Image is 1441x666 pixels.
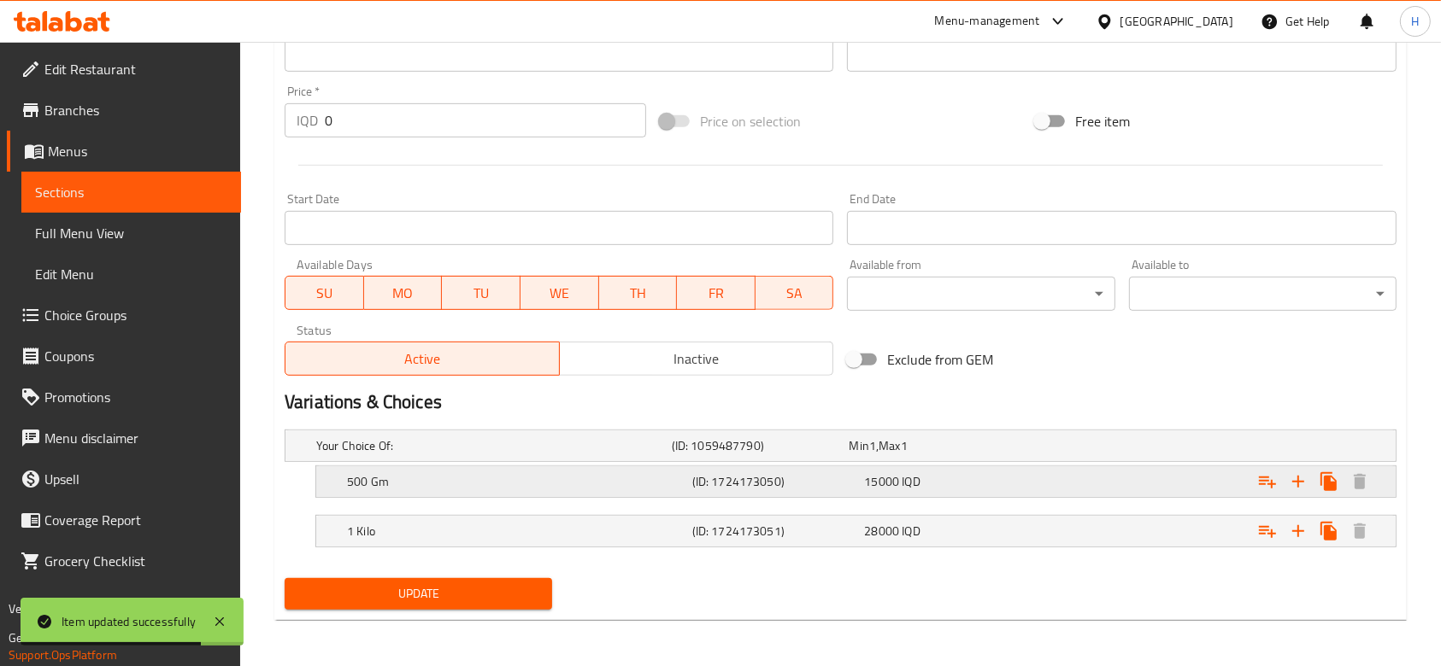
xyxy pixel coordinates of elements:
a: Full Menu View [21,213,241,254]
span: Version: [9,598,50,620]
button: Clone new choice [1314,466,1344,497]
input: Please enter price [325,103,646,137]
span: SU [292,281,357,306]
button: WE [521,276,599,310]
span: IQD [902,470,920,493]
button: FR [677,276,756,310]
a: Edit Menu [21,254,241,295]
div: Menu-management [935,11,1040,32]
h5: (ID: 1059487790) [672,437,843,454]
span: Min [849,435,868,457]
span: SA [762,281,827,306]
span: Max [879,435,900,457]
div: ​ [1129,277,1397,311]
div: Expand [316,466,1396,497]
div: Expand [285,430,1396,461]
div: Expand [316,516,1396,546]
span: TH [606,281,671,306]
span: 1 [869,435,876,457]
span: Inactive [567,347,827,371]
button: Add new choice [1283,466,1314,497]
input: Please enter product sku [847,38,1396,72]
span: 1 [901,435,908,457]
a: Sections [21,172,241,213]
button: Clone new choice [1314,516,1344,546]
h2: Variations & Choices [285,389,1397,415]
button: Update [285,578,552,610]
span: Menus [48,141,227,161]
span: Update [298,583,538,605]
span: WE [527,281,592,306]
span: 28000 [864,520,899,542]
span: 15000 [864,470,899,493]
button: TU [442,276,521,310]
div: Item updated successfully [62,612,196,631]
input: Please enter product barcode [285,38,833,72]
a: Edit Restaurant [7,49,241,90]
span: Full Menu View [35,223,227,243]
h5: 1 Kilo [347,523,685,540]
button: Add choice group [1252,466,1283,497]
a: Branches [7,90,241,131]
button: MO [364,276,443,310]
button: TH [599,276,678,310]
button: Add choice group [1252,516,1283,546]
button: SA [756,276,834,310]
span: Coverage Report [44,510,227,530]
button: Delete 1 Kilo [1344,516,1375,546]
button: Delete 500 Gm [1344,466,1375,497]
p: IQD [297,110,318,131]
a: Grocery Checklist [7,540,241,581]
div: , [849,437,1020,454]
span: Active [292,347,553,371]
span: Price on selection [700,111,801,131]
span: MO [371,281,436,306]
a: Coverage Report [7,499,241,540]
div: [GEOGRAPHIC_DATA] [1120,12,1233,31]
span: Menu disclaimer [44,428,227,448]
h5: Your Choice Of: [316,437,665,454]
a: Upsell [7,459,241,499]
span: Free item [1075,111,1130,131]
span: Sections [35,182,227,202]
span: Promotions [44,387,227,407]
a: Menus [7,131,241,172]
span: TU [449,281,514,306]
span: Get support on: [9,627,87,649]
span: Grocery Checklist [44,551,227,571]
h5: (ID: 1724173051) [692,523,858,540]
button: Add new choice [1283,516,1314,546]
span: Upsell [44,469,227,489]
h5: 500 Gm [347,473,685,490]
a: Support.OpsPlatform [9,644,117,666]
a: Choice Groups [7,295,241,336]
span: Edit Restaurant [44,59,227,79]
a: Coupons [7,336,241,377]
span: Edit Menu [35,264,227,284]
a: Menu disclaimer [7,418,241,459]
h5: (ID: 1724173050) [692,473,858,490]
button: SU [285,276,364,310]
span: Exclude from GEM [887,349,993,370]
a: Promotions [7,377,241,418]
span: Branches [44,100,227,120]
span: FR [684,281,749,306]
div: ​ [847,277,1115,311]
span: Coupons [44,346,227,366]
button: Active [285,342,560,376]
span: IQD [902,520,920,542]
button: Inactive [559,342,834,376]
span: Choice Groups [44,305,227,325]
span: H [1411,12,1419,31]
